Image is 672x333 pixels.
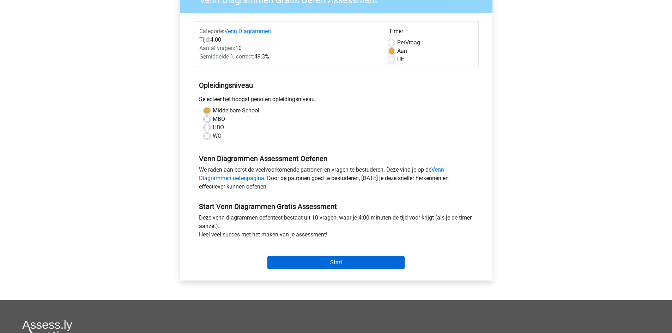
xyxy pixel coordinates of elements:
[213,106,259,115] label: Middelbare School
[199,202,473,211] h5: Start Venn Diagrammen Gratis Assessment
[194,53,383,61] div: 49,3%
[194,95,479,106] div: Selecteer het hoogst genoten opleidingsniveau.
[194,214,479,242] div: Deze venn diagrammen oefentest bestaat uit 10 vragen, waar je 4:00 minuten de tijd voor krijgt (a...
[199,36,210,43] span: Tijd:
[389,27,473,38] div: Timer
[199,78,473,92] h5: Opleidingsniveau
[194,44,383,53] div: 10
[267,256,405,269] input: Start
[397,55,404,64] label: Uit
[397,38,420,47] label: Vraag
[194,36,383,44] div: 4:00
[224,28,271,35] a: Venn Diagrammen
[213,115,225,123] label: MBO
[199,53,254,60] span: Gemiddelde % correct:
[397,39,405,46] span: Per
[213,132,222,140] label: WO
[199,45,235,51] span: Aantal vragen:
[213,123,224,132] label: HBO
[397,47,407,55] label: Aan
[194,166,479,194] div: We raden aan eerst de veelvoorkomende patronen en vragen te bestuderen. Deze vind je op de . Door...
[199,154,473,163] h5: Venn Diagrammen Assessment Oefenen
[199,28,224,35] span: Categorie:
